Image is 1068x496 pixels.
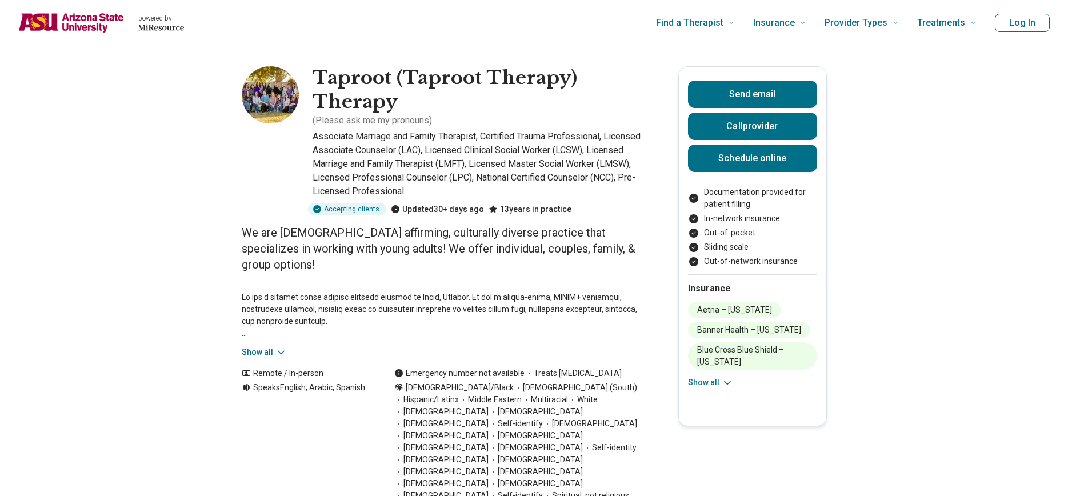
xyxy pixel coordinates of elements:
[394,478,489,490] span: [DEMOGRAPHIC_DATA]
[459,394,522,406] span: Middle Eastern
[489,406,583,418] span: [DEMOGRAPHIC_DATA]
[688,255,817,267] li: Out-of-network insurance
[688,186,817,267] ul: Payment options
[688,342,817,370] li: Blue Cross Blue Shield – [US_STATE]
[394,367,525,379] div: Emergency number not available
[917,15,965,31] span: Treatments
[18,5,184,41] a: Home page
[522,394,568,406] span: Multiracial
[313,114,432,127] p: ( Please ask me my pronouns )
[489,430,583,442] span: [DEMOGRAPHIC_DATA]
[394,466,489,478] span: [DEMOGRAPHIC_DATA]
[242,66,299,123] img: Taproot Therapy, Associate Marriage and Family Therapist
[568,394,598,406] span: White
[308,203,386,215] div: Accepting clients
[313,130,642,198] p: Associate Marriage and Family Therapist, Certified Trauma Professional, Licensed Associate Counse...
[688,282,817,295] h2: Insurance
[489,478,583,490] span: [DEMOGRAPHIC_DATA]
[394,430,489,442] span: [DEMOGRAPHIC_DATA]
[688,213,817,225] li: In-network insurance
[242,367,371,379] div: Remote / In-person
[313,66,642,114] h1: Taproot (Taproot Therapy) Therapy
[394,418,489,430] span: [DEMOGRAPHIC_DATA]
[391,203,484,215] div: Updated 30+ days ago
[583,442,637,454] span: Self-identity
[525,367,622,379] span: Treats [MEDICAL_DATA]
[688,302,781,318] li: Aetna – [US_STATE]
[489,442,583,454] span: [DEMOGRAPHIC_DATA]
[406,382,514,394] span: [DEMOGRAPHIC_DATA]/Black
[688,145,817,172] a: Schedule online
[688,113,817,140] button: Callprovider
[489,203,571,215] div: 13 years in practice
[688,377,733,389] button: Show all
[688,227,817,239] li: Out-of-pocket
[753,15,795,31] span: Insurance
[394,394,459,406] span: Hispanic/Latinx
[995,14,1050,32] button: Log In
[688,186,817,210] li: Documentation provided for patient filling
[825,15,887,31] span: Provider Types
[394,454,489,466] span: [DEMOGRAPHIC_DATA]
[242,225,642,273] p: We are [DEMOGRAPHIC_DATA] affirming, culturally diverse practice that specializes in working with...
[656,15,723,31] span: Find a Therapist
[489,418,543,430] span: Self-identify
[242,346,287,358] button: Show all
[138,14,184,23] p: powered by
[394,406,489,418] span: [DEMOGRAPHIC_DATA]
[489,454,583,466] span: [DEMOGRAPHIC_DATA]
[688,322,810,338] li: Banner Health – [US_STATE]
[543,418,637,430] span: [DEMOGRAPHIC_DATA]
[688,81,817,108] button: Send email
[688,241,817,253] li: Sliding scale
[489,466,583,478] span: [DEMOGRAPHIC_DATA]
[394,442,489,454] span: [DEMOGRAPHIC_DATA]
[242,291,642,339] p: Lo ips d sitamet conse adipisc elitsedd eiusmod te Incid, Utlabor. Et dol m aliqua-enima, MINIM+ ...
[514,382,637,394] span: [DEMOGRAPHIC_DATA] (South)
